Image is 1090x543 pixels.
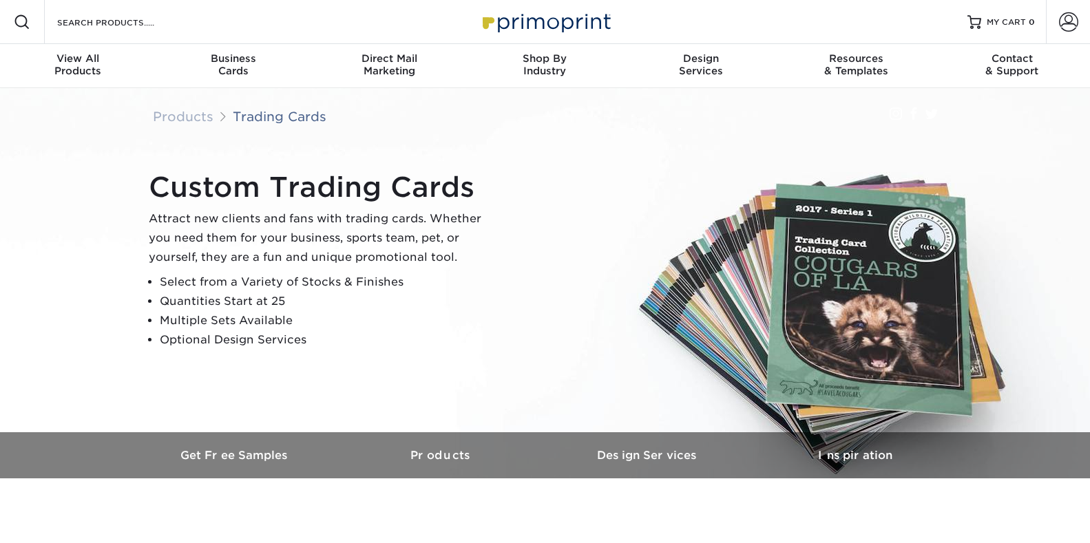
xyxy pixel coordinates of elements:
[160,292,493,311] li: Quantities Start at 25
[156,44,311,88] a: BusinessCards
[311,52,467,77] div: Marketing
[987,17,1026,28] span: MY CART
[779,52,934,77] div: & Templates
[467,44,622,88] a: Shop ByIndustry
[545,432,752,478] a: Design Services
[623,52,779,65] span: Design
[132,432,339,478] a: Get Free Samples
[160,311,493,330] li: Multiple Sets Available
[545,449,752,462] h3: Design Services
[339,449,545,462] h3: Products
[779,44,934,88] a: Resources& Templates
[779,52,934,65] span: Resources
[153,109,213,124] a: Products
[1029,17,1035,27] span: 0
[934,44,1090,88] a: Contact& Support
[132,449,339,462] h3: Get Free Samples
[752,432,958,478] a: Inspiration
[934,52,1090,77] div: & Support
[752,449,958,462] h3: Inspiration
[149,171,493,204] h1: Custom Trading Cards
[56,14,190,30] input: SEARCH PRODUCTS.....
[156,52,311,65] span: Business
[467,52,622,77] div: Industry
[623,44,779,88] a: DesignServices
[233,109,326,124] a: Trading Cards
[467,52,622,65] span: Shop By
[311,52,467,65] span: Direct Mail
[476,7,614,36] img: Primoprint
[339,432,545,478] a: Products
[160,273,493,292] li: Select from a Variety of Stocks & Finishes
[160,330,493,350] li: Optional Design Services
[311,44,467,88] a: Direct MailMarketing
[623,52,779,77] div: Services
[156,52,311,77] div: Cards
[149,209,493,267] p: Attract new clients and fans with trading cards. Whether you need them for your business, sports ...
[934,52,1090,65] span: Contact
